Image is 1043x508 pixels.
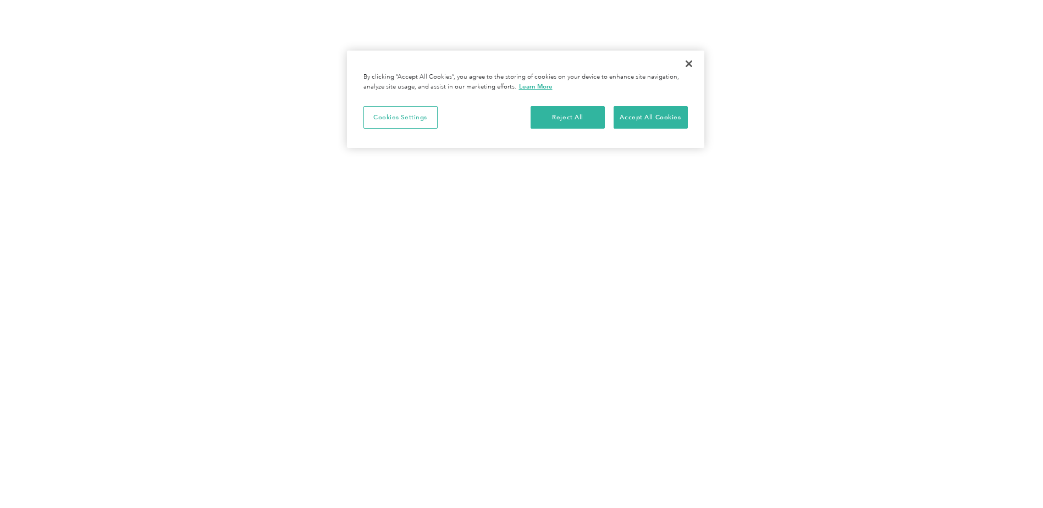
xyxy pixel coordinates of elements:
[519,82,553,90] a: More information about your privacy, opens in a new tab
[363,106,438,129] button: Cookies Settings
[614,106,688,129] button: Accept All Cookies
[347,51,704,148] div: Privacy
[363,73,688,92] div: By clicking “Accept All Cookies”, you agree to the storing of cookies on your device to enhance s...
[531,106,605,129] button: Reject All
[347,51,704,148] div: Cookie banner
[677,52,701,76] button: Close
